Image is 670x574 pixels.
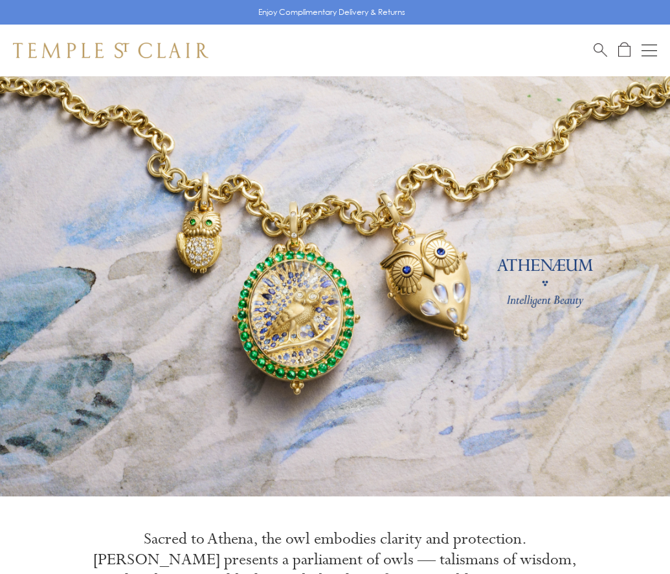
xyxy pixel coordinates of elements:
p: Enjoy Complimentary Delivery & Returns [258,6,405,19]
a: Search [594,42,607,58]
a: Open Shopping Bag [618,42,631,58]
img: Temple St. Clair [13,43,208,58]
button: Open navigation [642,43,657,58]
